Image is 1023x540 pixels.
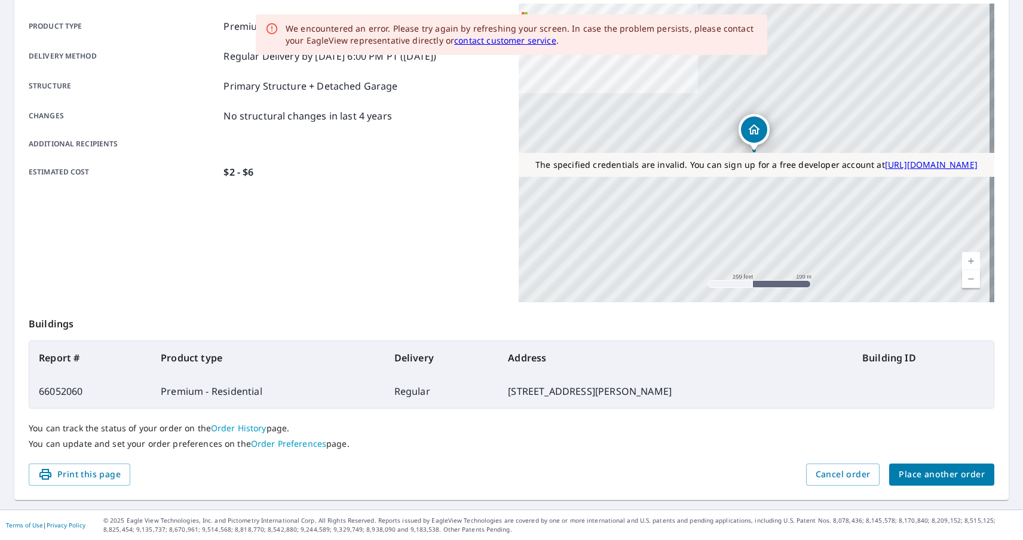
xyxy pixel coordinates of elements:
[519,153,994,177] div: The specified credentials are invalid. You can sign up for a free developer account at
[223,109,392,123] p: No structural changes in last 4 years
[816,467,871,482] span: Cancel order
[889,464,994,486] button: Place another order
[385,341,499,375] th: Delivery
[223,79,397,93] p: Primary Structure + Detached Garage
[29,19,219,33] p: Product type
[151,375,385,408] td: Premium - Residential
[286,23,758,47] div: We encountered an error. Please try again by refreshing your screen. In case the problem persists...
[29,302,994,340] p: Buildings
[103,516,1017,534] p: © 2025 Eagle View Technologies, Inc. and Pictometry International Corp. All Rights Reserved. Repo...
[899,467,985,482] span: Place another order
[498,375,853,408] td: [STREET_ADDRESS][PERSON_NAME]
[6,521,43,529] a: Terms of Use
[962,252,980,270] a: Current Level 17, Zoom In
[29,165,219,179] p: Estimated cost
[223,49,436,63] p: Regular Delivery by [DATE] 6:00 PM PT ([DATE])
[29,139,219,149] p: Additional recipients
[806,464,880,486] button: Cancel order
[29,49,219,63] p: Delivery method
[739,114,770,151] div: Dropped pin, building 1, Residential property, 1111 E Cesar Chavez St Austin, TX 78702
[151,341,385,375] th: Product type
[29,79,219,93] p: Structure
[223,19,324,33] p: Premium - Residential
[853,341,994,375] th: Building ID
[29,375,151,408] td: 66052060
[29,438,994,449] p: You can update and set your order preferences on the page.
[29,423,994,434] p: You can track the status of your order on the page.
[454,35,556,46] a: contact customer service
[962,270,980,288] a: Current Level 17, Zoom Out
[885,159,978,170] a: [URL][DOMAIN_NAME]
[519,153,994,177] div: The specified credentials are invalid. You can sign up for a free developer account at http://www...
[29,109,219,123] p: Changes
[29,464,130,486] button: Print this page
[6,521,85,529] p: |
[385,375,499,408] td: Regular
[38,467,121,482] span: Print this page
[29,341,151,375] th: Report #
[211,422,267,434] a: Order History
[47,521,85,529] a: Privacy Policy
[251,438,326,449] a: Order Preferences
[498,341,853,375] th: Address
[223,165,253,179] p: $2 - $6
